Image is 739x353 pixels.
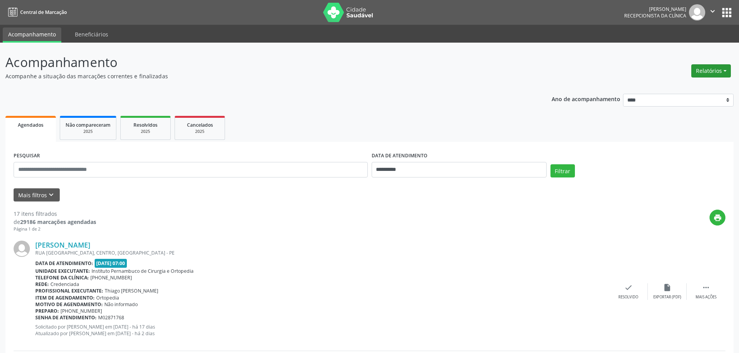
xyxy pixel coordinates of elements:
[35,260,93,267] b: Data de atendimento:
[35,274,89,281] b: Telefone da clínica:
[35,241,90,249] a: [PERSON_NAME]
[69,28,114,41] a: Beneficiários
[126,129,165,134] div: 2025
[624,283,633,292] i: check
[35,268,90,274] b: Unidade executante:
[92,268,194,274] span: Instituto Pernambuco de Cirurgia e Ortopedia
[14,210,96,218] div: 17 itens filtrados
[14,218,96,226] div: de
[35,288,103,294] b: Profissional executante:
[702,283,710,292] i: 
[105,288,158,294] span: Thiago [PERSON_NAME]
[180,129,219,134] div: 2025
[35,294,95,301] b: Item de agendamento:
[3,28,61,43] a: Acompanhamento
[133,122,157,128] span: Resolvidos
[20,218,96,226] strong: 29186 marcações agendadas
[552,94,620,103] p: Ano de acompanhamento
[35,301,103,308] b: Motivo de agendamento:
[50,281,79,288] span: Credenciada
[35,324,609,337] p: Solicitado por [PERSON_NAME] em [DATE] - há 17 dias Atualizado por [PERSON_NAME] em [DATE] - há 2...
[689,4,705,21] img: img
[14,150,40,162] label: PESQUISAR
[5,6,67,19] a: Central de Marcação
[187,122,213,128] span: Cancelados
[550,164,575,177] button: Filtrar
[20,9,67,15] span: Central de Marcação
[35,308,59,314] b: Preparo:
[708,7,717,15] i: 
[47,191,55,199] i: keyboard_arrow_down
[104,301,138,308] span: Não informado
[372,150,427,162] label: DATA DE ATENDIMENTO
[713,214,722,222] i: print
[14,241,30,257] img: img
[96,294,119,301] span: Ortopedia
[696,294,717,300] div: Mais ações
[35,250,609,256] div: RUA [GEOGRAPHIC_DATA], CENTRO, [GEOGRAPHIC_DATA] - PE
[35,281,49,288] b: Rede:
[18,122,43,128] span: Agendados
[691,64,731,77] button: Relatórios
[35,314,97,321] b: Senha de atendimento:
[90,274,132,281] span: [PHONE_NUMBER]
[61,308,102,314] span: [PHONE_NUMBER]
[624,6,686,12] div: [PERSON_NAME]
[618,294,638,300] div: Resolvido
[663,283,672,292] i: insert_drive_file
[710,210,725,226] button: print
[98,314,124,321] span: M02871768
[5,53,515,72] p: Acompanhamento
[720,6,734,19] button: apps
[705,4,720,21] button: 
[14,188,60,202] button: Mais filtroskeyboard_arrow_down
[14,226,96,232] div: Página 1 de 2
[5,72,515,80] p: Acompanhe a situação das marcações correntes e finalizadas
[653,294,681,300] div: Exportar (PDF)
[66,122,111,128] span: Não compareceram
[95,259,127,268] span: [DATE] 07:00
[624,12,686,19] span: Recepcionista da clínica
[66,129,111,134] div: 2025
